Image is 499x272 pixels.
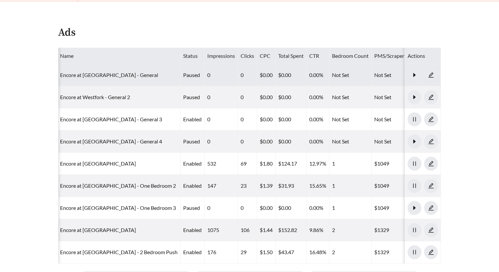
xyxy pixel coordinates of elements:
span: enabled [183,160,202,167]
td: $0.00 [257,197,276,219]
a: edit [424,227,438,233]
a: edit [424,116,438,122]
button: pause [408,112,421,126]
th: Actions [405,48,441,64]
td: 0 [238,131,257,153]
a: Encore at [GEOGRAPHIC_DATA] [60,160,136,167]
button: edit [424,112,438,126]
td: 0.00% [307,64,329,86]
td: 147 [205,175,238,197]
td: 0.00% [307,131,329,153]
td: $1.50 [257,241,276,263]
td: $31.93 [276,175,307,197]
td: 0.00% [307,86,329,108]
td: 532 [205,153,238,175]
td: 29 [238,241,257,263]
td: 12.97% [307,153,329,175]
th: PMS/Scraper Unit Price [372,48,431,64]
button: pause [408,223,421,237]
button: edit [424,201,438,215]
td: 9.86% [307,219,329,241]
span: edit [424,227,438,233]
td: $0.00 [276,131,307,153]
a: Encore at [GEOGRAPHIC_DATA] - General 4 [60,138,162,144]
span: edit [424,138,438,144]
button: edit [424,68,438,82]
span: edit [424,183,438,189]
th: Impressions [205,48,238,64]
td: $0.00 [257,86,276,108]
button: edit [424,157,438,171]
span: edit [424,94,438,100]
a: Encore at [GEOGRAPHIC_DATA] - 2 Bedroom Push [60,249,178,255]
td: Not Set [329,64,372,86]
a: edit [424,182,438,189]
td: $0.00 [257,64,276,86]
td: $1329 [372,241,431,263]
td: $0.00 [276,108,307,131]
span: enabled [183,182,202,189]
td: $152.82 [276,219,307,241]
button: edit [424,179,438,193]
span: enabled [183,249,202,255]
span: caret-right [408,205,421,211]
td: 0 [205,197,238,219]
td: $43.47 [276,241,307,263]
td: 1 [329,175,372,197]
span: pause [408,183,421,189]
td: Not Set [329,86,372,108]
td: 176 [205,241,238,263]
td: $1.80 [257,153,276,175]
button: pause [408,245,421,259]
td: $0.00 [276,86,307,108]
span: edit [424,205,438,211]
td: Not Set [372,131,431,153]
span: edit [424,116,438,122]
a: edit [424,94,438,100]
td: Not Set [372,108,431,131]
a: edit [424,160,438,167]
a: edit [424,249,438,255]
td: $0.00 [257,108,276,131]
td: 0 [238,86,257,108]
span: paused [183,205,200,211]
td: $0.00 [276,64,307,86]
td: 0 [205,108,238,131]
th: Clicks [238,48,257,64]
th: Status [181,48,205,64]
td: 1 [329,153,372,175]
span: caret-right [408,72,421,78]
span: edit [424,249,438,255]
td: 0.00% [307,197,329,219]
button: edit [424,90,438,104]
span: caret-right [408,138,421,144]
td: 0 [205,64,238,86]
a: edit [424,72,438,78]
span: enabled [183,116,202,122]
th: Total Spent [276,48,307,64]
td: 2 [329,241,372,263]
td: $1049 [372,153,431,175]
td: 0 [205,86,238,108]
span: CPC [260,53,270,59]
span: enabled [183,227,202,233]
td: 0 [238,197,257,219]
button: caret-right [408,68,421,82]
a: Encore at [GEOGRAPHIC_DATA] - General 3 [60,116,162,122]
a: Encore at [GEOGRAPHIC_DATA] - General [60,72,158,78]
td: $1329 [372,219,431,241]
td: 0.00% [307,108,329,131]
td: 16.48% [307,241,329,263]
td: 1075 [205,219,238,241]
td: $0.00 [257,131,276,153]
span: paused [183,72,200,78]
td: $1.44 [257,219,276,241]
a: edit [424,138,438,144]
span: paused [183,138,200,144]
td: 106 [238,219,257,241]
td: 2 [329,219,372,241]
button: pause [408,179,421,193]
span: pause [408,249,421,255]
a: edit [424,205,438,211]
span: CTR [309,53,319,59]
